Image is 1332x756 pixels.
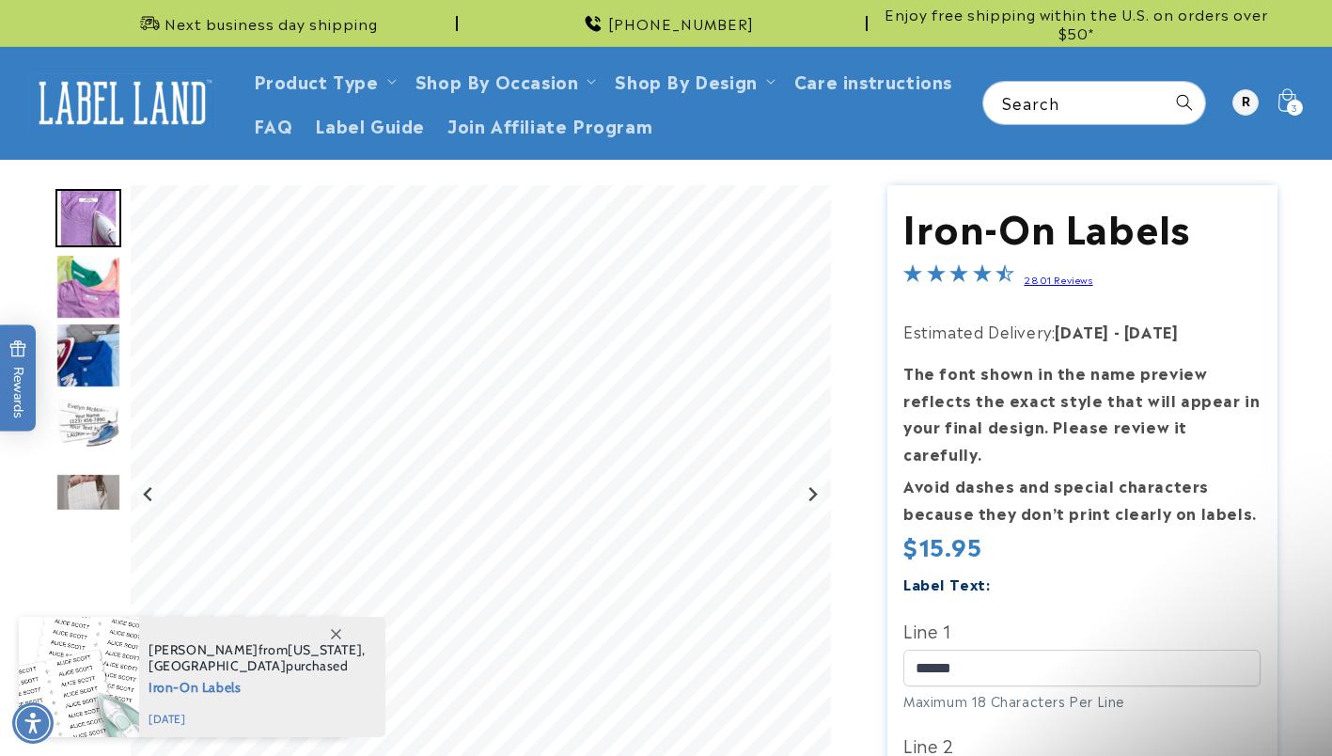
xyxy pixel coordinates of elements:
[799,482,824,508] button: Next slide
[243,58,404,102] summary: Product Type
[415,70,579,91] span: Shop By Occasion
[55,391,121,457] div: Go to slide 4
[254,68,379,93] a: Product Type
[55,391,121,457] img: Iron-on name labels with an iron
[288,641,362,658] span: [US_STATE]
[404,58,604,102] summary: Shop By Occasion
[1238,668,1313,737] iframe: Gorgias live chat messenger
[447,114,652,135] span: Join Affiliate Program
[304,102,436,147] a: Label Guide
[1024,273,1092,286] a: 2801 Reviews - open in a new tab
[55,323,121,388] img: Iron on name labels ironed to shirt collar
[903,474,1257,524] strong: Avoid dashes and special characters because they don’t print clearly on labels.
[55,323,121,388] div: Go to slide 3
[55,473,121,512] img: null
[55,189,121,247] img: Iron on name label being ironed to shirt
[55,185,121,251] div: Go to slide 1
[608,14,754,33] span: [PHONE_NUMBER]
[1055,320,1109,342] strong: [DATE]
[903,573,991,594] label: Label Text:
[149,642,366,674] span: from , purchased
[903,691,1261,711] div: Maximum 18 Characters Per Line
[55,460,121,526] div: Go to slide 5
[603,58,782,102] summary: Shop By Design
[1164,82,1205,123] button: Search
[794,70,952,91] span: Care instructions
[875,5,1277,41] span: Enjoy free shipping within the U.S. on orders over $50*
[903,318,1261,345] p: Estimated Delivery:
[1037,513,1313,671] iframe: Gorgias live chat conversation starters
[1114,320,1120,342] strong: -
[55,254,121,320] div: Go to slide 2
[254,114,293,135] span: FAQ
[903,266,1014,289] span: 4.5-star overall rating
[9,340,27,418] span: Rewards
[55,254,121,320] img: Iron on name tags ironed to a t-shirt
[12,702,54,744] div: Accessibility Menu
[903,528,982,562] span: $15.95
[615,68,757,93] a: Shop By Design
[28,73,216,132] img: Label Land
[149,657,286,674] span: [GEOGRAPHIC_DATA]
[165,14,378,33] span: Next business day shipping
[783,58,964,102] a: Care instructions
[22,67,224,139] a: Label Land
[1124,320,1179,342] strong: [DATE]
[315,114,425,135] span: Label Guide
[903,361,1260,465] strong: The font shown in the name preview reflects the exact style that will appear in your final design...
[136,482,162,508] button: Go to last slide
[903,201,1261,250] h1: Iron-On Labels
[436,102,664,147] a: Join Affiliate Program
[149,674,366,698] span: Iron-On Labels
[1292,100,1298,116] span: 3
[243,102,305,147] a: FAQ
[903,615,1261,645] label: Line 1
[15,606,238,662] iframe: Sign Up via Text for Offers
[149,711,366,728] span: [DATE]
